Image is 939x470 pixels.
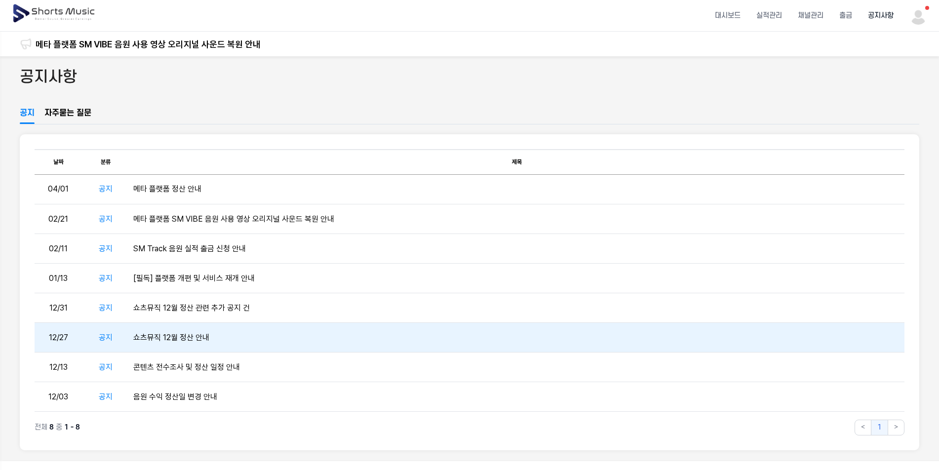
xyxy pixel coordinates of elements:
td: 공지 [82,175,129,204]
td: 공지 [82,323,129,352]
a: 공지사항 [860,2,901,29]
a: 출금 [831,2,860,29]
td: 12/13 [35,352,82,382]
a: 공지 [20,107,35,124]
th: 제목 [129,150,904,174]
nav: Table navigation [35,412,904,435]
td: 04/01 [35,175,82,204]
img: 사용자 이미지 [909,7,927,25]
td: 메타 플랫폼 SM VIBE 음원 사용 영상 오리지널 사운드 복원 안내 [129,204,904,234]
td: 01/13 [35,264,82,293]
button: < [855,420,871,435]
td: SM Track 음원 실적 출금 신청 안내 [129,234,904,264]
td: 쇼츠뮤직 12월 정산 관련 추가 공지 건 [129,293,904,323]
a: 대시보드 [707,2,748,29]
td: 12/27 [35,323,82,352]
td: 12/31 [35,293,82,323]
span: 1 - 8 [64,423,80,432]
td: 12/03 [35,382,82,412]
td: [필독] 플랫폼 개편 및 서비스 재개 안내 [129,264,904,293]
td: 공지 [82,293,129,323]
td: 공지 [82,204,129,234]
td: 02/11 [35,234,82,264]
a: 실적관리 [748,2,790,29]
td: 공지 [82,382,129,412]
td: 메타 플랫폼 정산 안내 [129,175,904,204]
button: > [888,420,904,435]
td: 공지 [82,234,129,264]
th: 날짜 [35,150,82,174]
a: 메타 플랫폼 SM VIBE 음원 사용 영상 오리지널 사운드 복원 안내 [36,38,261,51]
td: 콘텐츠 전수조사 및 정산 일정 안내 [129,352,904,382]
a: 자주묻는 질문 [44,107,91,124]
td: 공지 [82,264,129,293]
td: 02/21 [35,204,82,234]
span: 8 [49,423,54,432]
h2: 공지사항 [20,66,77,88]
td: 음원 수익 정산일 변경 안내 [129,382,904,412]
a: 채널관리 [790,2,831,29]
p: 전체 중 [35,423,80,432]
th: 분류 [82,150,129,174]
td: 공지 [82,352,129,382]
img: 알림 아이콘 [20,38,32,50]
td: 쇼츠뮤직 12월 정산 안내 [129,323,904,352]
button: 1 [871,420,888,435]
